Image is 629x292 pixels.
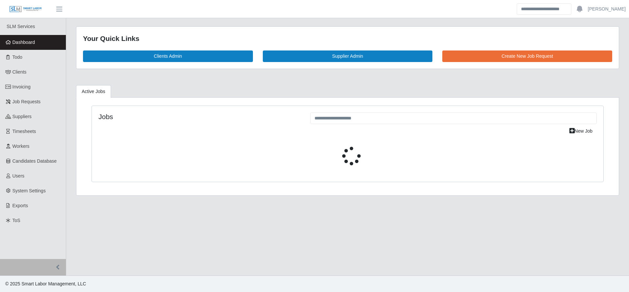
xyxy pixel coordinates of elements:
span: ToS [13,218,20,223]
span: System Settings [13,188,46,193]
span: Todo [13,54,22,60]
span: Job Requests [13,99,41,104]
span: Workers [13,144,30,149]
h4: Jobs [98,113,300,121]
span: Clients [13,69,27,75]
span: SLM Services [7,24,35,29]
a: Active Jobs [76,85,111,98]
span: Dashboard [13,40,35,45]
span: © 2025 Smart Labor Management, LLC [5,281,86,286]
a: Clients Admin [83,50,253,62]
a: Create New Job Request [442,50,612,62]
span: Invoicing [13,84,31,89]
span: Users [13,173,25,178]
input: Search [517,3,571,15]
span: Suppliers [13,114,32,119]
a: Supplier Admin [263,50,433,62]
span: Candidates Database [13,158,57,164]
span: Timesheets [13,129,36,134]
a: New Job [565,125,597,137]
img: SLM Logo [9,6,42,13]
div: Your Quick Links [83,33,612,44]
a: [PERSON_NAME] [588,6,626,13]
span: Exports [13,203,28,208]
